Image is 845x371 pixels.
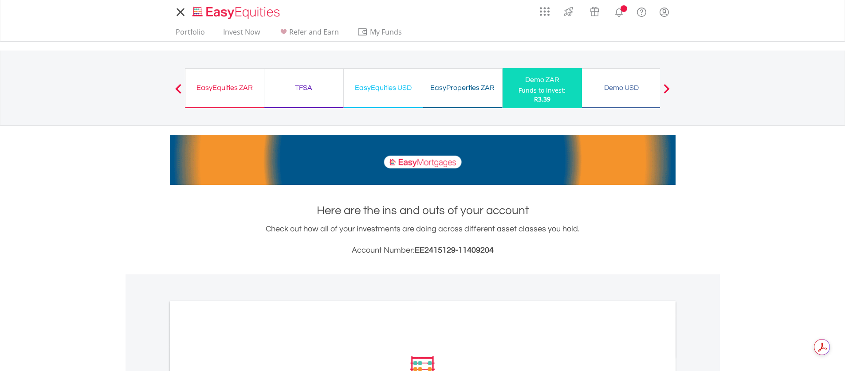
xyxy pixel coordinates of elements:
img: EasyEquities_Logo.png [191,5,283,20]
div: EasyEquities ZAR [191,82,259,94]
span: R3.39 [534,95,550,103]
img: thrive-v2.svg [561,4,576,19]
div: Demo ZAR [508,74,577,86]
span: Refer and Earn [289,27,339,37]
div: TFSA [270,82,338,94]
h1: Here are the ins and outs of your account [170,203,676,219]
img: grid-menu-icon.svg [540,7,550,16]
a: FAQ's and Support [630,2,653,20]
button: Next [658,88,676,97]
div: Check out how all of your investments are doing across different asset classes you hold. [170,223,676,257]
a: Notifications [608,2,630,20]
h3: Account Number: [170,244,676,257]
div: Demo USD [587,82,656,94]
div: EasyEquities USD [349,82,417,94]
div: Funds to invest: [519,86,566,95]
a: My Profile [653,2,676,22]
a: Portfolio [172,27,208,41]
a: Home page [189,2,283,20]
div: EasyProperties ZAR [428,82,497,94]
button: Previous [169,88,187,97]
span: EE2415129-11409204 [415,246,494,254]
a: Invest Now [220,27,263,41]
a: AppsGrid [534,2,555,16]
a: Vouchers [582,2,608,19]
span: My Funds [357,26,415,38]
a: Refer and Earn [275,27,342,41]
img: EasyMortage Promotion Banner [170,135,676,185]
img: vouchers-v2.svg [587,4,602,19]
